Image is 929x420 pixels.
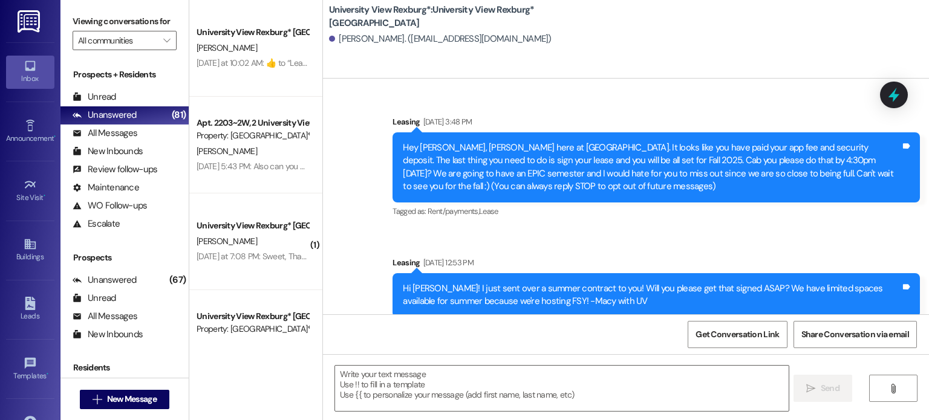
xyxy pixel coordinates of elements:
[197,146,257,157] span: [PERSON_NAME]
[6,234,54,267] a: Buildings
[393,202,920,220] div: Tagged as:
[794,375,852,402] button: Send
[44,192,45,200] span: •
[6,175,54,207] a: Site Visit •
[166,271,189,289] div: (67)
[197,117,308,129] div: Apt. 2203~2W, 2 University View Rexburg
[197,129,308,142] div: Property: [GEOGRAPHIC_DATA]*
[6,353,54,386] a: Templates •
[73,109,137,121] div: Unanswered
[60,251,189,264] div: Prospects
[428,206,479,216] span: Rent/payments ,
[197,236,257,247] span: [PERSON_NAME]
[6,56,54,88] a: Inbox
[47,370,48,378] span: •
[197,310,308,323] div: University View Rexburg* [GEOGRAPHIC_DATA]
[73,12,177,31] label: Viewing conversations for
[73,145,143,158] div: New Inbounds
[794,321,917,348] button: Share Conversation via email
[73,199,147,212] div: WO Follow-ups
[73,127,137,140] div: All Messages
[197,219,308,232] div: University View Rexburg* [GEOGRAPHIC_DATA]
[420,115,472,128] div: [DATE] 3:48 PM
[73,328,143,341] div: New Inbounds
[78,31,157,50] input: All communities
[197,323,308,335] div: Property: [GEOGRAPHIC_DATA]*
[393,115,920,132] div: Leasing
[329,4,571,30] b: University View Rexburg*: University View Rexburg* [GEOGRAPHIC_DATA]
[163,36,170,45] i: 
[420,256,474,269] div: [DATE] 12:53 PM
[93,395,102,404] i: 
[197,161,729,172] div: [DATE] 5:43 PM: Also can you send me messages to my cell phone number at [PHONE_NUMBER] this is m...
[60,361,189,374] div: Residents
[197,42,257,53] span: [PERSON_NAME]
[73,218,120,230] div: Escalate
[73,274,137,286] div: Unanswered
[73,310,137,323] div: All Messages
[801,328,909,341] span: Share Conversation via email
[80,390,169,409] button: New Message
[806,384,815,393] i: 
[197,26,308,39] div: University View Rexburg* [GEOGRAPHIC_DATA]
[73,91,116,103] div: Unread
[888,384,898,393] i: 
[73,292,116,305] div: Unread
[107,393,157,405] span: New Message
[688,321,787,348] button: Get Conversation Link
[197,57,823,68] div: [DATE] at 10:02 AM: ​👍​ to “ Leasing (University View Rexburg*): Yes!! Please make sure you respe...
[479,206,498,216] span: Lease
[329,33,552,45] div: [PERSON_NAME]. ([EMAIL_ADDRESS][DOMAIN_NAME])
[696,328,779,341] span: Get Conversation Link
[821,382,839,395] span: Send
[73,181,139,194] div: Maintenance
[18,10,42,33] img: ResiDesk Logo
[54,132,56,141] span: •
[393,256,920,273] div: Leasing
[403,141,901,193] div: Hey [PERSON_NAME], [PERSON_NAME] here at [GEOGRAPHIC_DATA]. It looks like you have paid your app ...
[6,293,54,326] a: Leads
[73,163,157,176] div: Review follow-ups
[60,68,189,81] div: Prospects + Residents
[403,282,901,308] div: Hi [PERSON_NAME]! I just sent over a summer contract to you! Will you please get that signed ASAP...
[169,106,189,124] div: (81)
[197,251,376,262] div: [DATE] at 7:08 PM: Sweet, Thanks! Can we do 5-9?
